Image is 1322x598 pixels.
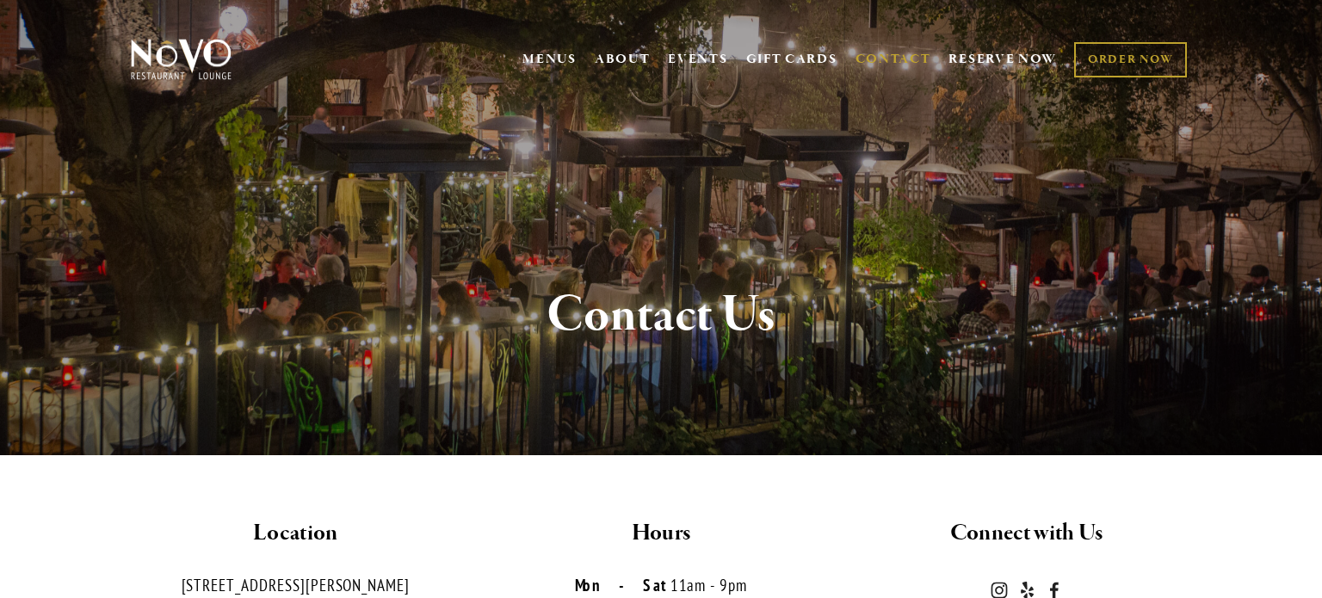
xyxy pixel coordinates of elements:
[493,515,830,552] h2: Hours
[948,43,1057,76] a: RESERVE NOW
[856,43,931,76] a: CONTACT
[595,51,651,68] a: ABOUT
[522,51,577,68] a: MENUS
[1074,42,1187,77] a: ORDER NOW
[575,575,670,595] strong: Mon-Sat
[127,515,464,552] h2: Location
[547,282,775,348] strong: Contact Us
[668,51,727,68] a: EVENTS
[746,43,837,76] a: GIFT CARDS
[127,38,235,81] img: Novo Restaurant &amp; Lounge
[858,515,1195,552] h2: Connect with Us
